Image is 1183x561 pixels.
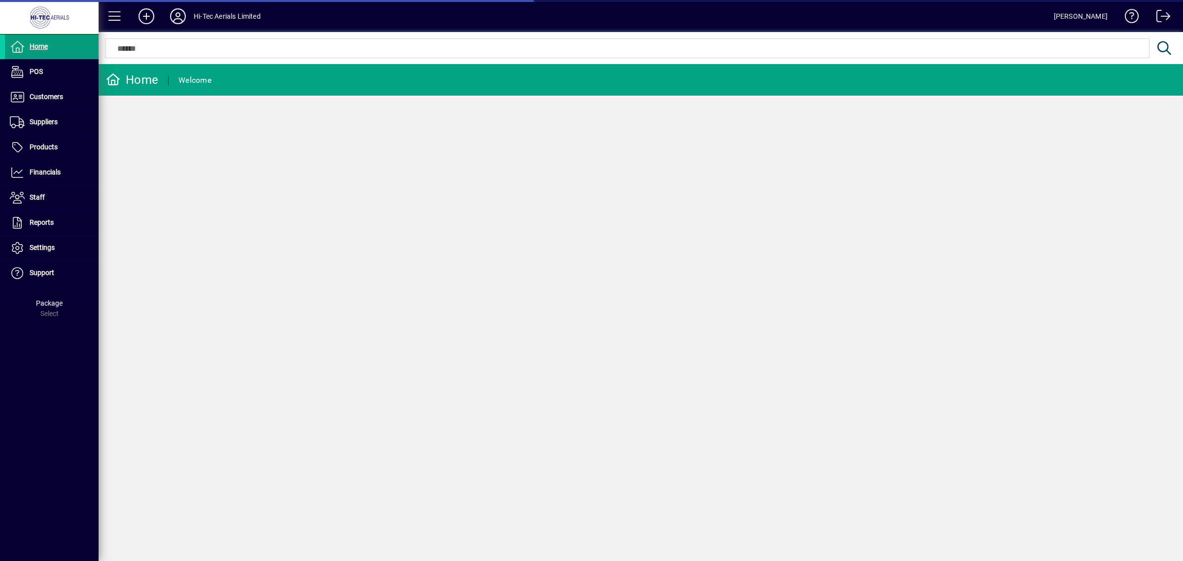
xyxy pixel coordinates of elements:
[162,7,194,25] button: Profile
[5,261,99,285] a: Support
[30,218,54,226] span: Reports
[30,118,58,126] span: Suppliers
[1117,2,1139,34] a: Knowledge Base
[194,8,261,24] div: Hi-Tec Aerials Limited
[131,7,162,25] button: Add
[5,236,99,260] a: Settings
[1054,8,1108,24] div: [PERSON_NAME]
[30,93,63,101] span: Customers
[1149,2,1171,34] a: Logout
[30,244,55,251] span: Settings
[5,110,99,135] a: Suppliers
[5,185,99,210] a: Staff
[178,72,211,88] div: Welcome
[5,160,99,185] a: Financials
[30,143,58,151] span: Products
[5,210,99,235] a: Reports
[36,299,63,307] span: Package
[30,168,61,176] span: Financials
[30,42,48,50] span: Home
[106,72,158,88] div: Home
[30,269,54,277] span: Support
[5,60,99,84] a: POS
[5,135,99,160] a: Products
[5,85,99,109] a: Customers
[30,193,45,201] span: Staff
[30,68,43,75] span: POS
